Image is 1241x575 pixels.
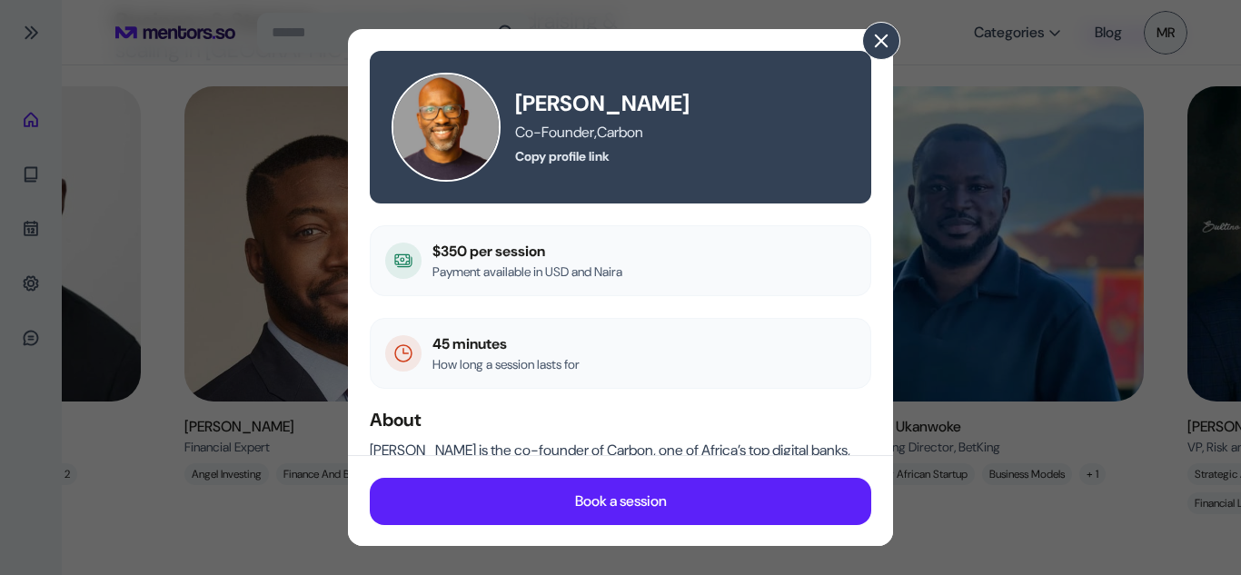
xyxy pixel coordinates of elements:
p: Payment available in USD and Naira [432,263,622,281]
p: $350 per session [432,241,622,263]
h5: About [370,407,871,432]
h5: [PERSON_NAME] [515,89,849,118]
p: Co-Founder Carbon [515,122,849,144]
p: How long a session lasts for [432,355,580,373]
button: Copy profile link [515,147,610,165]
p: 45 minutes [432,333,580,355]
span: , [594,123,597,142]
p: Book a session [575,490,667,511]
button: Book a session [370,477,871,524]
img: Ngozi [392,73,501,182]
